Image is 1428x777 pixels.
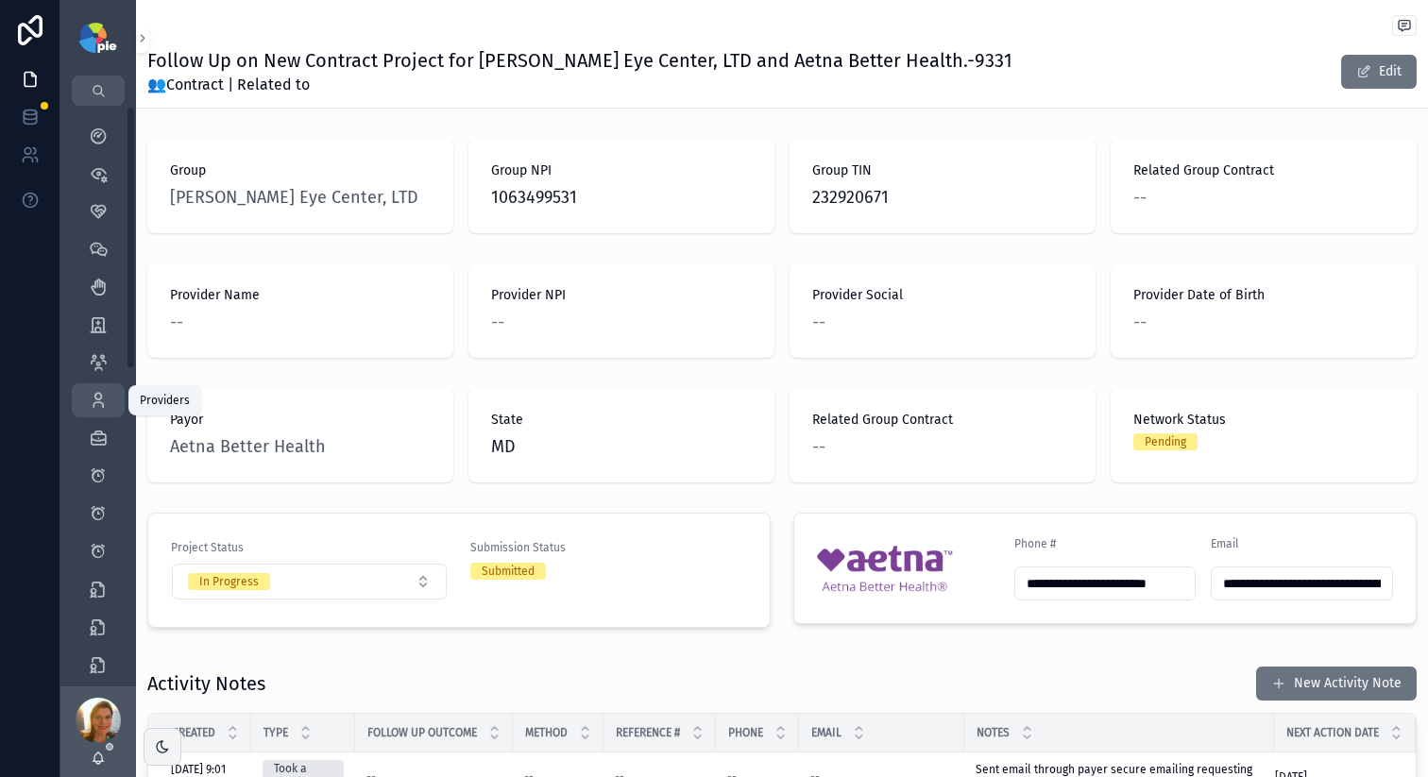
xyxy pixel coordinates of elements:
[170,161,431,180] span: Group
[812,411,1073,430] span: Related Group Contract
[170,286,431,305] span: Provider Name
[170,184,418,211] a: [PERSON_NAME] Eye Center, LTD
[60,106,136,686] div: scrollable content
[491,411,752,430] span: State
[811,725,841,740] span: Email
[491,433,516,460] span: MD
[170,309,183,335] span: --
[525,725,568,740] span: Method
[1133,286,1394,305] span: Provider Date of Birth
[172,564,447,600] button: Select Button
[1145,433,1186,450] div: Pending
[1286,725,1379,740] span: Next Action Date
[1133,184,1147,211] span: --
[147,670,265,697] h1: Activity Notes
[812,433,825,460] span: --
[1133,411,1394,430] span: Network Status
[1211,537,1239,550] span: Email
[491,161,752,180] span: Group NPI
[147,74,1012,96] span: 👥Contract | Related to
[1133,309,1147,335] span: --
[812,184,1073,211] span: 232920671
[140,393,190,408] div: Providers
[147,47,1012,74] h1: Follow Up on New Contract Project for [PERSON_NAME] Eye Center, LTD and Aetna Better Health.-9331
[977,725,1010,740] span: Notes
[263,725,288,740] span: Type
[170,433,326,460] a: Aetna Better Health
[482,563,535,580] div: Submitted
[1133,161,1394,180] span: Related Group Contract
[616,725,680,740] span: Reference #
[812,161,1073,180] span: Group TIN
[79,23,116,53] img: App logo
[171,540,448,555] span: Project Status
[1256,667,1417,701] button: New Activity Note
[1341,55,1417,89] button: Edit
[172,725,215,740] span: Created
[367,725,477,740] span: Follow Up Outcome
[817,542,953,595] img: logo-aetna-better-health.png
[1014,537,1056,550] span: Phone #
[491,309,504,335] span: --
[170,411,431,430] span: Payor
[728,725,763,740] span: Phone
[470,540,747,555] span: Submission Status
[148,514,770,627] a: Project StatusSelect ButtonSubmission StatusSubmitted
[491,184,752,211] span: 1063499531
[812,286,1073,305] span: Provider Social
[491,286,752,305] span: Provider NPI
[812,309,825,335] span: --
[199,573,259,590] div: In Progress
